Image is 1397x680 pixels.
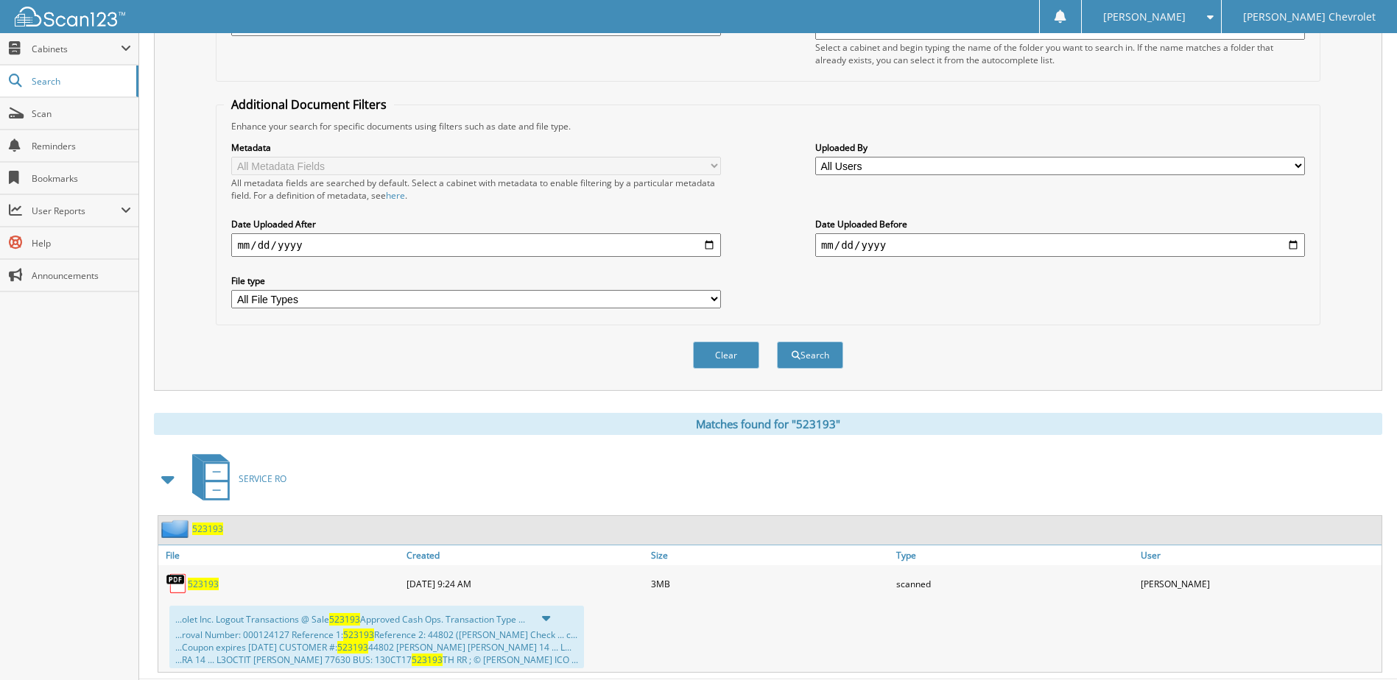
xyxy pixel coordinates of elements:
[32,269,131,282] span: Announcements
[815,141,1305,154] label: Uploaded By
[175,628,578,666] div: ...roval Number: 000124127 Reference 1: Reference 2: 44802 ([PERSON_NAME] Check ... c... ...Coupo...
[1323,609,1397,680] iframe: Chat Widget
[1243,13,1376,21] span: [PERSON_NAME] Chevrolet
[32,237,131,249] span: Help
[32,107,131,120] span: Scan
[343,628,374,641] span: 523193
[1137,569,1382,598] div: [PERSON_NAME]
[386,189,405,202] a: here
[158,545,403,565] a: File
[231,177,721,202] div: All metadata fields are searched by default. Select a cabinet with metadata to enable filtering b...
[893,545,1137,565] a: Type
[188,578,219,590] a: 523193
[32,172,131,185] span: Bookmarks
[403,569,647,598] div: [DATE] 9:24 AM
[224,96,394,113] legend: Additional Document Filters
[224,120,1312,132] div: Enhance your search for specific documents using filters such as date and file type.
[231,141,721,154] label: Metadata
[166,573,188,595] img: PDF.png
[403,545,647,565] a: Created
[329,613,360,626] span: 523193
[1103,13,1186,21] span: [PERSON_NAME]
[693,341,759,369] button: Clear
[777,341,843,369] button: Search
[1137,545,1382,565] a: User
[239,472,286,485] span: SERVICE RO
[337,641,368,654] span: 523193
[15,7,125,26] img: scan123-logo-white.svg
[412,654,443,666] span: 523193
[893,569,1137,598] div: scanned
[161,520,192,538] img: folder2.png
[32,140,131,152] span: Reminders
[32,43,121,55] span: Cabinets
[231,275,721,287] label: File type
[192,523,223,535] a: 523193
[647,569,892,598] div: 3MB
[32,205,121,217] span: User Reports
[815,41,1305,66] div: Select a cabinet and begin typing the name of the folder you want to search in. If the name match...
[815,233,1305,257] input: end
[183,450,286,508] a: SERVICE RO
[231,233,721,257] input: start
[815,218,1305,230] label: Date Uploaded Before
[169,606,584,668] div: ...olet Inc. Logout Transactions @ Sale Approved Cash Ops. Transaction Type ...
[32,75,129,88] span: Search
[231,218,721,230] label: Date Uploaded After
[647,545,892,565] a: Size
[154,413,1382,435] div: Matches found for "523193"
